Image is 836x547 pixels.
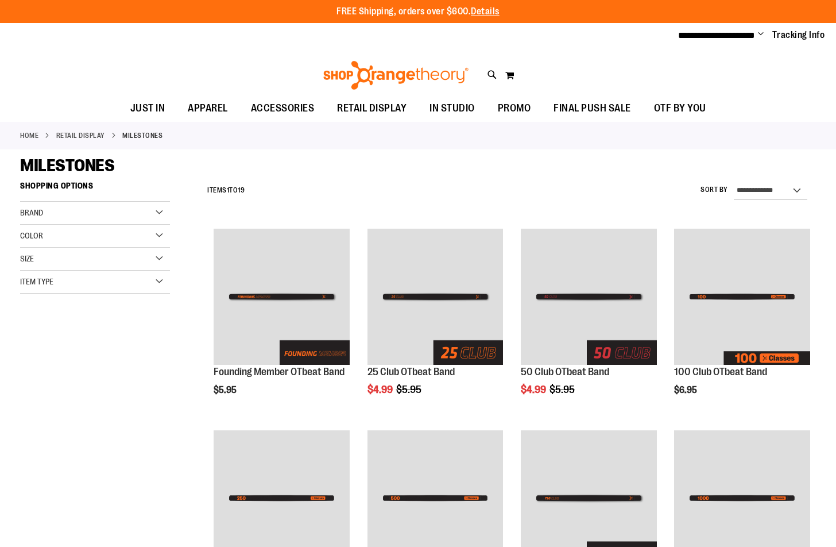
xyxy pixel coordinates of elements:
[396,384,423,395] span: $5.95
[20,176,170,202] strong: Shopping Options
[367,384,394,395] span: $4.99
[674,366,767,377] a: 100 Club OTbeat Band
[119,95,177,122] a: JUST IN
[56,130,105,141] a: RETAIL DISPLAY
[486,95,543,122] a: PROMO
[521,229,657,367] a: Main View of 2024 50 Club OTBeat Band
[207,182,245,199] h2: Items to
[758,29,764,41] button: Account menu
[429,95,475,121] span: IN STUDIO
[521,229,657,365] img: Main View of 2024 50 Club OTBeat Band
[337,95,407,121] span: RETAIL DISPLAY
[322,61,470,90] img: Shop Orangetheory
[20,254,34,263] span: Size
[674,229,810,367] a: Image of 100 Club OTbeat Band
[214,229,350,367] a: Main of Founding Member OTBeat Band
[542,95,643,122] a: FINAL PUSH SALE
[498,95,531,121] span: PROMO
[188,95,228,121] span: APPAREL
[20,156,114,175] span: MILESTONES
[208,223,355,424] div: product
[122,130,162,141] strong: MILESTONES
[654,95,706,121] span: OTF BY YOU
[643,95,718,122] a: OTF BY YOU
[418,95,486,122] a: IN STUDIO
[367,229,504,365] img: Main View of 2024 25 Club OTBeat Band
[674,229,810,365] img: Image of 100 Club OTbeat Band
[362,223,509,424] div: product
[214,366,345,377] a: Founding Member OTbeat Band
[227,186,230,194] span: 1
[239,95,326,122] a: ACCESSORIES
[700,185,728,195] label: Sort By
[668,223,816,418] div: product
[20,208,43,217] span: Brand
[336,5,500,18] p: FREE Shipping, orders over $600.
[674,385,699,395] span: $6.95
[20,130,38,141] a: Home
[20,277,53,286] span: Item Type
[367,366,455,377] a: 25 Club OTbeat Band
[326,95,418,121] a: RETAIL DISPLAY
[20,231,43,240] span: Color
[515,223,663,424] div: product
[521,384,548,395] span: $4.99
[549,384,576,395] span: $5.95
[251,95,315,121] span: ACCESSORIES
[130,95,165,121] span: JUST IN
[772,29,825,41] a: Tracking Info
[176,95,239,122] a: APPAREL
[471,6,500,17] a: Details
[238,186,245,194] span: 19
[367,229,504,367] a: Main View of 2024 25 Club OTBeat Band
[214,385,238,395] span: $5.95
[554,95,631,121] span: FINAL PUSH SALE
[521,366,609,377] a: 50 Club OTbeat Band
[214,229,350,365] img: Main of Founding Member OTBeat Band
